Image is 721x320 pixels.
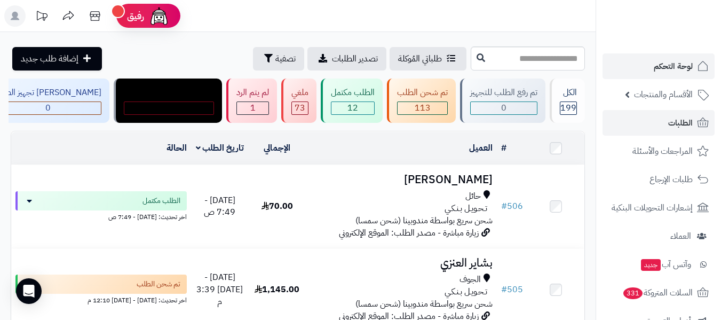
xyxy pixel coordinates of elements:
span: 70.00 [262,200,293,213]
div: 73 [292,102,308,114]
h3: [PERSON_NAME] [310,174,493,186]
div: لم يتم الرد [236,87,269,99]
span: تـحـويـل بـنـكـي [445,202,487,215]
span: تصدير الطلبات [332,52,378,65]
span: الأقسام والمنتجات [634,87,693,102]
span: تم شحن الطلب [137,279,180,290]
span: جديد [641,259,661,271]
span: حائل [465,190,481,202]
span: السلات المتروكة [622,285,693,300]
div: مندوب توصيل داخل الرياض [124,87,214,99]
a: العميل [469,142,493,154]
a: الطلب مكتمل 12 [319,79,385,123]
span: طلباتي المُوكلة [398,52,442,65]
span: لوحة التحكم [654,59,693,74]
a: طلباتي المُوكلة [390,47,466,71]
a: إضافة طلب جديد [12,47,102,71]
span: 113 [415,102,431,114]
div: 113 [398,102,447,114]
a: الحالة [167,142,187,154]
button: تصفية [253,47,304,71]
div: اخر تحديث: [DATE] - [DATE] 12:10 م [15,294,187,305]
div: تم رفع الطلب للتجهيز [470,87,537,99]
a: تم رفع الطلب للتجهيز 0 [458,79,548,123]
span: # [501,200,507,213]
a: الإجمالي [264,142,290,154]
a: تصدير الطلبات [307,47,386,71]
span: شحن سريع بواسطة مندوبينا (شحن سمسا) [355,214,493,227]
span: 12 [347,102,358,114]
a: الكل199 [548,79,587,123]
span: 1,145.00 [255,283,299,296]
span: 0 [45,102,51,114]
a: تم شحن الطلب 113 [385,79,458,123]
a: إشعارات التحويلات البنكية [603,195,715,221]
div: اخر تحديث: [DATE] - 7:49 ص [15,210,187,222]
span: الجوف [459,274,481,286]
a: #505 [501,283,523,296]
div: 0 [124,102,213,114]
span: طلبات الإرجاع [649,172,693,187]
span: إضافة طلب جديد [21,52,78,65]
a: # [501,142,506,154]
h3: بشاير العنزي [310,257,493,269]
div: ملغي [291,87,308,99]
span: الطلب مكتمل [142,196,180,206]
a: #506 [501,200,523,213]
a: طلبات الإرجاع [603,167,715,192]
span: تصفية [275,52,296,65]
a: السلات المتروكة331 [603,280,715,306]
span: [DATE] - [DATE] 3:39 م [196,271,243,308]
span: شحن سريع بواسطة مندوبينا (شحن سمسا) [355,298,493,310]
a: ملغي 73 [279,79,319,123]
a: الطلبات [603,110,715,136]
span: 0 [167,102,172,114]
span: العملاء [670,229,691,244]
div: تم شحن الطلب [397,87,448,99]
div: 1 [237,102,268,114]
div: 0 [471,102,537,114]
a: المراجعات والأسئلة [603,138,715,164]
a: مندوب توصيل داخل الرياض 0 [112,79,224,123]
a: وآتس آبجديد [603,252,715,277]
img: ai-face.png [148,5,170,27]
span: رفيق [127,10,144,22]
span: 73 [295,102,305,114]
span: [DATE] - 7:49 ص [204,194,235,219]
a: تاريخ الطلب [196,142,244,154]
span: 0 [501,102,506,114]
a: لوحة التحكم [603,53,715,79]
span: الطلبات [668,115,693,130]
a: العملاء [603,223,715,249]
div: 12 [331,102,374,114]
span: زيارة مباشرة - مصدر الطلب: الموقع الإلكتروني [339,227,479,239]
div: الكل [560,87,577,99]
span: إشعارات التحويلات البنكية [612,200,693,215]
a: لم يتم الرد 1 [224,79,279,123]
a: تحديثات المنصة [28,5,55,29]
span: 1 [250,102,256,114]
span: 199 [560,102,576,114]
div: Open Intercom Messenger [16,278,42,304]
span: تـحـويـل بـنـكـي [445,286,487,298]
span: 331 [623,287,643,299]
span: المراجعات والأسئلة [632,144,693,159]
span: # [501,283,507,296]
span: وآتس آب [640,257,691,272]
div: الطلب مكتمل [331,87,375,99]
img: logo-2.png [648,29,711,51]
